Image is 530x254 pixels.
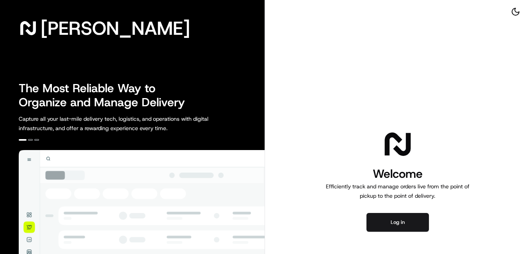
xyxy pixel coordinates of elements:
button: Log in [366,213,429,232]
p: Efficiently track and manage orders live from the point of pickup to the point of delivery. [323,182,473,200]
p: Capture all your last-mile delivery tech, logistics, and operations with digital infrastructure, ... [19,114,244,133]
h2: The Most Reliable Way to Organize and Manage Delivery [19,81,194,109]
span: [PERSON_NAME] [41,20,190,36]
h1: Welcome [323,166,473,182]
